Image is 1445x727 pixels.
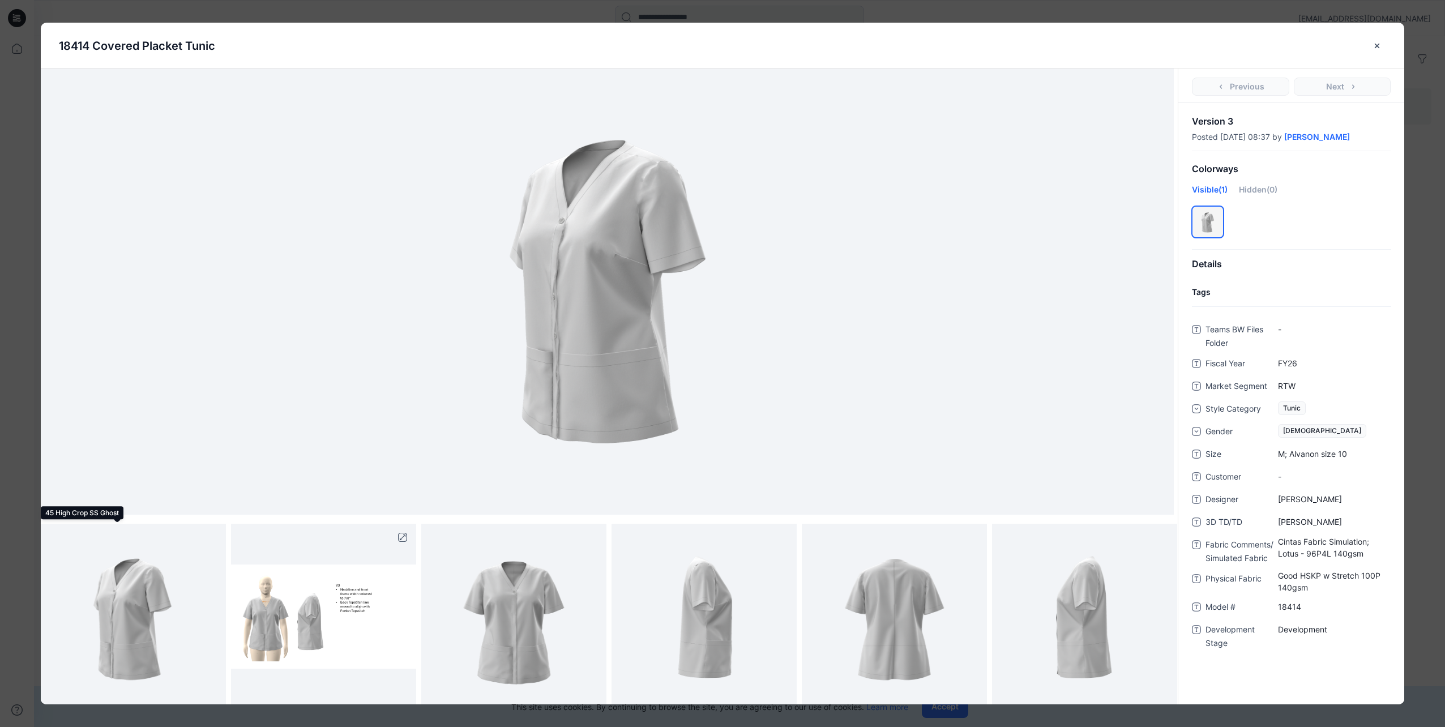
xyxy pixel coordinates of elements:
img: Right High Crop Ghost [630,524,778,709]
span: Maryana [1278,493,1391,505]
span: M; Alvanon size 10 [1278,448,1391,460]
span: Market Segment [1205,379,1273,395]
img: 45 High Crop SS Ghost [59,524,207,709]
span: 3D TD/TD [1205,515,1273,531]
span: Good HSKP w Stretch 100P 140gsm [1278,570,1391,593]
span: [DEMOGRAPHIC_DATA] [1278,424,1366,438]
span: RTW [1278,380,1391,392]
img: 18414 v3edit [324,122,891,461]
img: Front High Crop SS Ghost [440,524,588,709]
span: Size [1205,447,1273,463]
span: - [1278,323,1391,335]
div: Details [1178,250,1404,279]
div: Hidden (0) [1239,183,1277,204]
div: Colorway 1 [1192,206,1224,238]
p: 18414 Covered Placket Tunic [59,37,215,54]
img: Left High Crop Ghost [1011,524,1158,709]
div: Posted [DATE] 08:37 by [1192,132,1391,142]
button: close-btn [1368,37,1386,55]
span: - [1278,471,1391,482]
span: Designer [1205,493,1273,508]
span: Tunic [1278,401,1306,415]
span: Jennifer [1278,516,1391,528]
span: Physical Fabric [1205,572,1273,593]
img: v3 [231,565,416,669]
span: Cintas Fabric Simulation; Lotus - 96P4L 140gsm [1278,536,1391,559]
div: Colorways [1178,155,1404,183]
img: Back High Crop SS Ghost [820,524,968,709]
span: Teams BW Files Folder [1205,323,1273,350]
span: Style Category [1205,402,1273,418]
span: 18414 [1278,601,1391,613]
span: FY26 [1278,357,1391,369]
span: Gender [1205,425,1273,441]
button: full screen [394,528,412,546]
span: Development [1278,623,1391,635]
p: Version 3 [1192,117,1391,126]
span: Customer [1205,470,1273,486]
span: Fabric Comments/ Simulated Fabric [1205,538,1273,565]
div: Visible (1) [1192,183,1228,204]
a: [PERSON_NAME] [1284,132,1350,142]
h4: Tags [1178,288,1404,297]
span: Fiscal Year [1205,357,1273,373]
span: Development Stage [1205,623,1273,650]
span: Model # [1205,600,1273,616]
